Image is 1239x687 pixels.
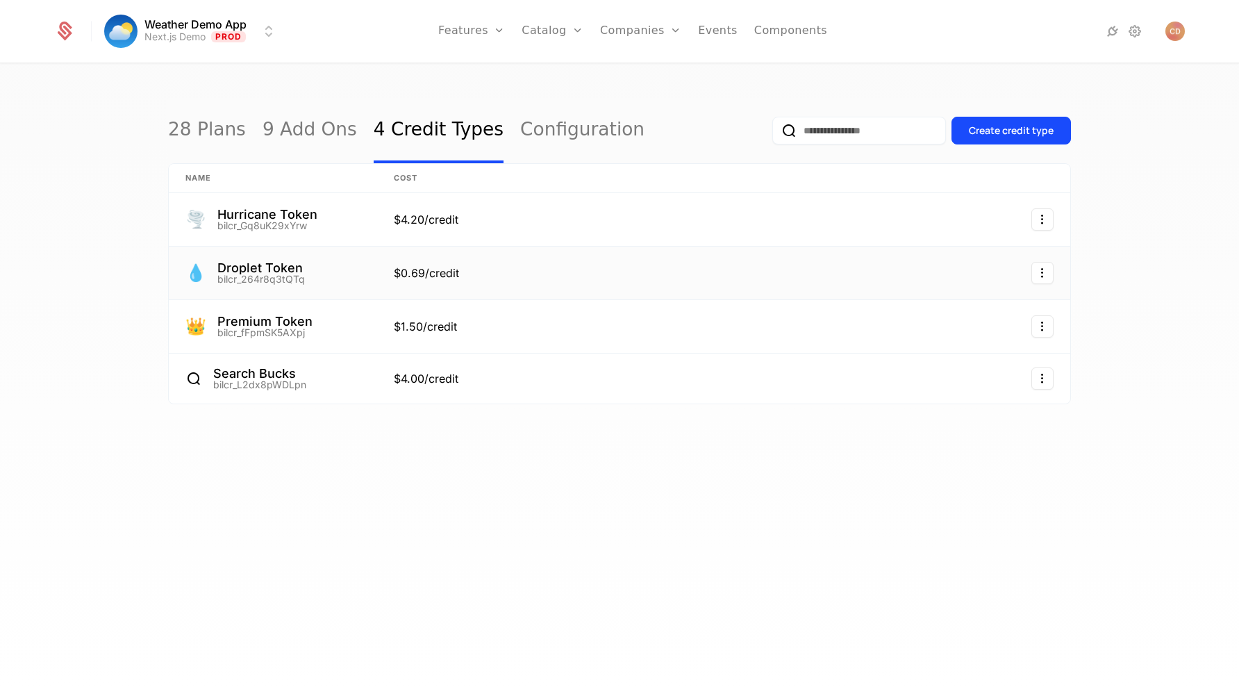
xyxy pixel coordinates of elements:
[108,16,277,47] button: Select environment
[374,98,504,163] a: 4 Credit Types
[1031,208,1054,231] button: Select action
[969,124,1054,138] div: Create credit type
[1126,23,1143,40] a: Settings
[104,15,138,48] img: Weather Demo App
[211,31,247,42] span: Prod
[951,117,1071,144] button: Create credit type
[1031,262,1054,284] button: Select action
[1165,22,1185,41] img: Cole Demo
[520,98,645,163] a: Configuration
[1104,23,1121,40] a: Integrations
[144,30,206,44] div: Next.js Demo
[1165,22,1185,41] button: Open user button
[377,164,820,193] th: Cost
[1031,367,1054,390] button: Select action
[169,164,377,193] th: Name
[1031,315,1054,338] button: Select action
[263,98,357,163] a: 9 Add Ons
[168,98,246,163] a: 28 Plans
[144,19,247,30] span: Weather Demo App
